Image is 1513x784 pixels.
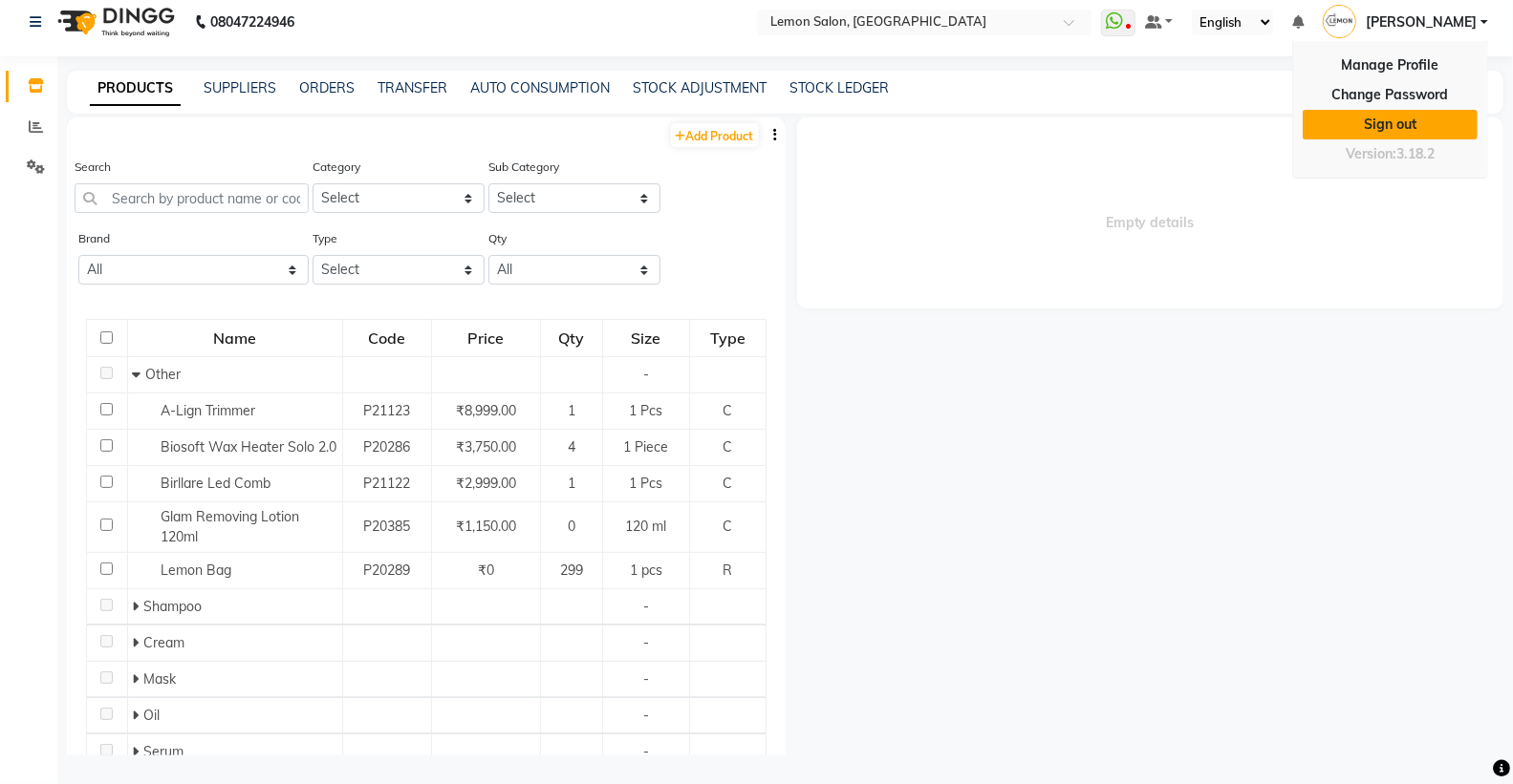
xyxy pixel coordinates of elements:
span: P20289 [363,562,410,579]
span: 1 Pcs [630,402,663,419]
span: Empty details [797,117,1504,308]
span: - [643,598,649,615]
span: - [643,743,649,760]
div: Type [691,321,765,355]
span: ₹3,750.00 [456,438,516,456]
a: ORDERS [299,79,355,96]
span: [PERSON_NAME] [1366,12,1477,32]
span: - [643,366,649,383]
span: 1 [568,402,575,419]
span: Expand Row [132,634,143,651]
a: AUTO CONSUMPTION [470,79,610,96]
span: Expand Row [132,670,143,688]
label: Qty [488,230,507,247]
div: Version:3.18.2 [1303,140,1478,168]
span: Birllare Led Comb [161,475,270,492]
span: 120 ml [626,518,667,535]
a: STOCK LEDGER [789,79,889,96]
img: Zafar Palawkar [1323,5,1356,38]
span: - [643,707,649,724]
span: 1 pcs [630,562,662,579]
div: Qty [542,321,601,355]
span: A-Lign Trimmer [161,402,255,419]
span: ₹2,999.00 [456,475,516,492]
a: PRODUCTS [90,72,181,106]
span: 1 Pcs [630,475,663,492]
span: Expand Row [132,598,143,615]
span: - [643,670,649,688]
span: R [723,562,732,579]
span: Mask [143,670,176,688]
span: C [723,518,732,535]
a: Add Product [671,123,759,147]
span: P21122 [363,475,410,492]
span: ₹0 [478,562,494,579]
a: Sign out [1303,110,1478,139]
a: SUPPLIERS [204,79,276,96]
div: Code [344,321,431,355]
span: 4 [568,438,575,456]
span: P20286 [363,438,410,456]
span: 0 [568,518,575,535]
span: Serum [143,743,184,760]
span: P21123 [363,402,410,419]
span: Cream [143,634,184,651]
label: Type [313,230,337,247]
span: 1 [568,475,575,492]
label: Brand [78,230,110,247]
span: C [723,438,732,456]
label: Sub Category [488,159,559,176]
a: TRANSFER [378,79,447,96]
span: Oil [143,707,160,724]
div: Name [129,321,341,355]
span: Biosoft Wax Heater Solo 2.0 [161,438,336,456]
span: ₹1,150.00 [456,518,516,535]
span: P20385 [363,518,410,535]
div: Size [604,321,688,355]
input: Search by product name or code [75,183,309,213]
label: Category [313,159,360,176]
span: C [723,475,732,492]
span: 1 Piece [624,438,669,456]
span: Collapse Row [132,366,145,383]
label: Search [75,159,111,176]
span: C [723,402,732,419]
a: Manage Profile [1303,51,1478,80]
a: Change Password [1303,80,1478,110]
span: Lemon Bag [161,562,231,579]
a: STOCK ADJUSTMENT [633,79,767,96]
span: - [643,634,649,651]
span: Glam Removing Lotion 120ml [161,508,299,545]
span: Expand Row [132,743,143,760]
div: Price [433,321,539,355]
span: Shampoo [143,598,202,615]
span: 299 [560,562,583,579]
span: Expand Row [132,707,143,724]
span: Other [145,366,181,383]
span: ₹8,999.00 [456,402,516,419]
